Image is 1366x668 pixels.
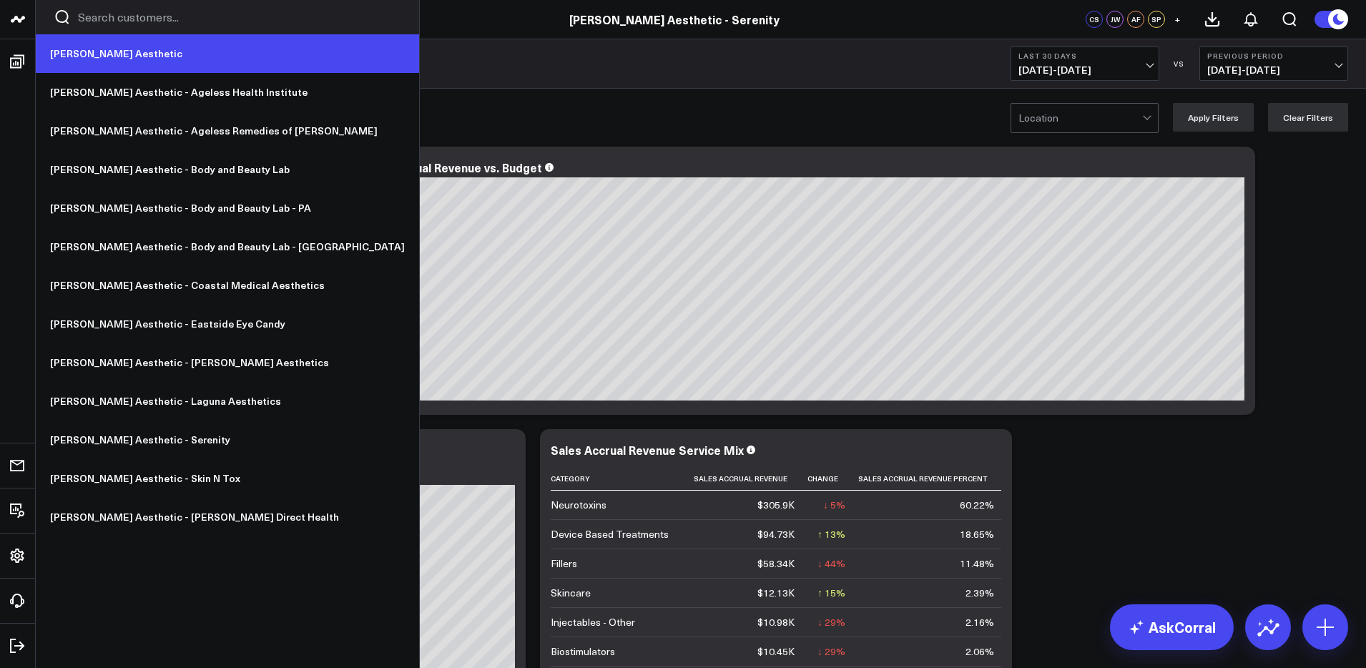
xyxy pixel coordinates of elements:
b: Last 30 Days [1018,51,1151,60]
div: ↑ 13% [817,527,845,541]
span: [DATE] - [DATE] [1207,64,1340,76]
a: [PERSON_NAME] Aesthetic - Ageless Remedies of [PERSON_NAME] [36,112,419,150]
div: ↑ 15% [817,586,845,600]
a: [PERSON_NAME] Aesthetic - Body and Beauty Lab [36,150,419,189]
div: 2.39% [965,586,994,600]
th: Sales Accrual Revenue [694,467,807,491]
div: Fillers [551,556,577,571]
th: Sales Accrual Revenue Percent [858,467,1007,491]
th: Change [807,467,858,491]
div: CS [1086,11,1103,28]
span: + [1174,14,1181,24]
div: 18.65% [960,527,994,541]
div: ↓ 29% [817,644,845,659]
th: Category [551,467,694,491]
input: Search customers input [78,9,401,25]
a: [PERSON_NAME] Aesthetic - [PERSON_NAME] Aesthetics [36,343,419,382]
div: AF [1127,11,1144,28]
div: Skincare [551,586,591,600]
div: $305.9K [757,498,795,512]
div: 60.22% [960,498,994,512]
a: AskCorral [1110,604,1234,650]
div: 2.06% [965,644,994,659]
a: [PERSON_NAME] Aesthetic [36,34,419,73]
span: [DATE] - [DATE] [1018,64,1151,76]
div: 11.48% [960,556,994,571]
a: [PERSON_NAME] Aesthetic - Ageless Health Institute [36,73,419,112]
button: Search customers button [54,9,71,26]
button: Last 30 Days[DATE]-[DATE] [1011,46,1159,81]
div: $94.73K [757,527,795,541]
div: $10.98K [757,615,795,629]
div: $58.34K [757,556,795,571]
div: SP [1148,11,1165,28]
div: Device Based Treatments [551,527,669,541]
div: Biostimulators [551,644,615,659]
div: $12.13K [757,586,795,600]
div: Sales Accrual Revenue Service Mix [551,442,744,458]
div: JW [1106,11,1124,28]
div: Neurotoxins [551,498,606,512]
button: + [1169,11,1186,28]
button: Apply Filters [1173,103,1254,132]
div: 2.16% [965,615,994,629]
a: [PERSON_NAME] Aesthetic - Body and Beauty Lab - [GEOGRAPHIC_DATA] [36,227,419,266]
div: Monthly Sales Accrual Revenue vs. Budget [308,159,542,175]
a: [PERSON_NAME] Aesthetic - Serenity [36,421,419,459]
a: [PERSON_NAME] Aesthetic - Serenity [569,11,780,27]
div: Injectables - Other [551,615,635,629]
button: Previous Period[DATE]-[DATE] [1199,46,1348,81]
a: [PERSON_NAME] Aesthetic - Laguna Aesthetics [36,382,419,421]
div: $10.45K [757,644,795,659]
a: [PERSON_NAME] Aesthetic - Coastal Medical Aesthetics [36,266,419,305]
a: [PERSON_NAME] Aesthetic - Skin N Tox [36,459,419,498]
div: ↓ 5% [823,498,845,512]
b: Previous Period [1207,51,1340,60]
button: Clear Filters [1268,103,1348,132]
div: ↓ 44% [817,556,845,571]
div: VS [1166,59,1192,68]
div: ↓ 29% [817,615,845,629]
a: [PERSON_NAME] Aesthetic - Eastside Eye Candy [36,305,419,343]
a: [PERSON_NAME] Aesthetic - Body and Beauty Lab - PA [36,189,419,227]
a: [PERSON_NAME] Aesthetic - [PERSON_NAME] Direct Health [36,498,419,536]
